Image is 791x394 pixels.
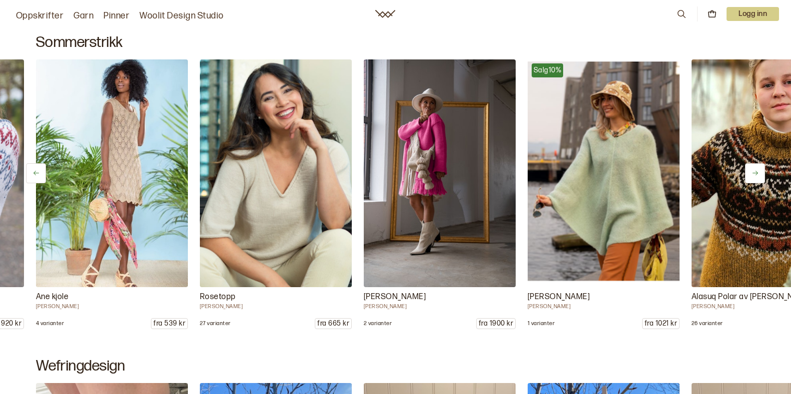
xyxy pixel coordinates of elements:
button: User dropdown [727,7,779,21]
p: [PERSON_NAME] [36,303,188,310]
h2: Sommerstrikk [36,33,755,51]
p: 4 varianter [36,320,64,327]
a: Garn [73,9,93,23]
a: Salg10%Brit Frafjord Ørstavik DG451 Tyll deg inn i luksusgarnet Kidsilk Erle fra Dale Garn. Mohai... [528,59,680,329]
p: fra 539 kr [151,319,187,329]
p: fra 1021 kr [643,319,679,329]
p: 2 varianter [364,320,392,327]
p: [PERSON_NAME] [364,291,516,303]
p: Ane kjole [36,291,188,303]
img: Trine Lise Høyseth DG 361-05 Nydelig kjole i økologisk bomull! Garnet er Økobomull, 100 % rent, ø... [36,59,188,287]
div: Salg 10 % [532,63,563,77]
p: [PERSON_NAME] [200,303,352,310]
a: Woolit Design Studio [139,9,224,23]
img: Ane Kydland Thomassen DG 443-05B Strikkes i Merino 22 som består av 100 % ekstra fin merinoull Hv... [364,59,516,287]
p: Logg inn [727,7,779,21]
p: [PERSON_NAME] [364,303,516,310]
a: Trine Lise Høyseth DG 361-05 Nydelig kjole i økologisk bomull! Garnet er Økobomull, 100 % rent, ø... [36,59,188,329]
h2: Wefringdesign [36,357,755,375]
a: Oppskrifter [16,9,63,23]
p: fra 1900 kr [477,319,515,329]
a: Woolit [375,10,395,18]
a: Ane Kydland Thomassen DG 443-05B Strikkes i Merino 22 som består av 100 % ekstra fin merinoull Hv... [364,59,516,329]
p: fra 665 kr [315,319,351,329]
img: Anne-Kirsti Espenes DG 429-03 Lett og digg topp strikket i ren merinoull. Garnet er Merino22, spu... [200,59,352,287]
img: Brit Frafjord Ørstavik DG451 Tyll deg inn i luksusgarnet Kidsilk Erle fra Dale Garn. Mohair, silk... [528,59,680,287]
a: Pinner [103,9,129,23]
p: 26 varianter [692,320,723,327]
p: 1 varianter [528,320,555,327]
p: 27 varianter [200,320,231,327]
p: [PERSON_NAME] [528,291,680,303]
a: Anne-Kirsti Espenes DG 429-03 Lett og digg topp strikket i ren merinoull. Garnet er Merino22, spu... [200,59,352,329]
p: [PERSON_NAME] [528,303,680,310]
p: Rosetopp [200,291,352,303]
